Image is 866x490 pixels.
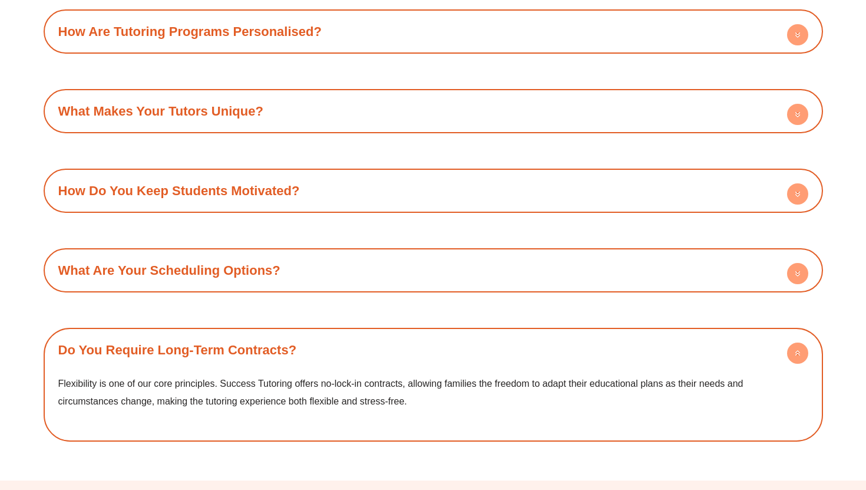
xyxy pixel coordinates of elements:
h4: Do You Require Long-Term Contracts? [49,334,817,366]
a: How Do You Keep Students Motivated? [58,183,300,198]
a: How Are Tutoring Programs Personalised? [58,24,322,39]
span: Flexibility is one of our core principles. Success Tutoring offers no-lock-in contracts, allowing... [58,379,743,406]
div: Do You Require Long-Term Contracts? [49,366,787,435]
a: What Makes Your Tutors Unique? [58,104,263,119]
iframe: Chat Widget [664,357,866,490]
a: What Are Your Scheduling Options? [58,263,280,278]
h4: How Are Tutoring Programs Personalised? [49,15,817,48]
h4: What Are Your Scheduling Options? [49,254,817,287]
h4: What Makes Your Tutors Unique? [49,95,817,127]
h4: How Do You Keep Students Motivated? [49,175,817,207]
a: Do You Require Long-Term Contracts? [58,343,297,357]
